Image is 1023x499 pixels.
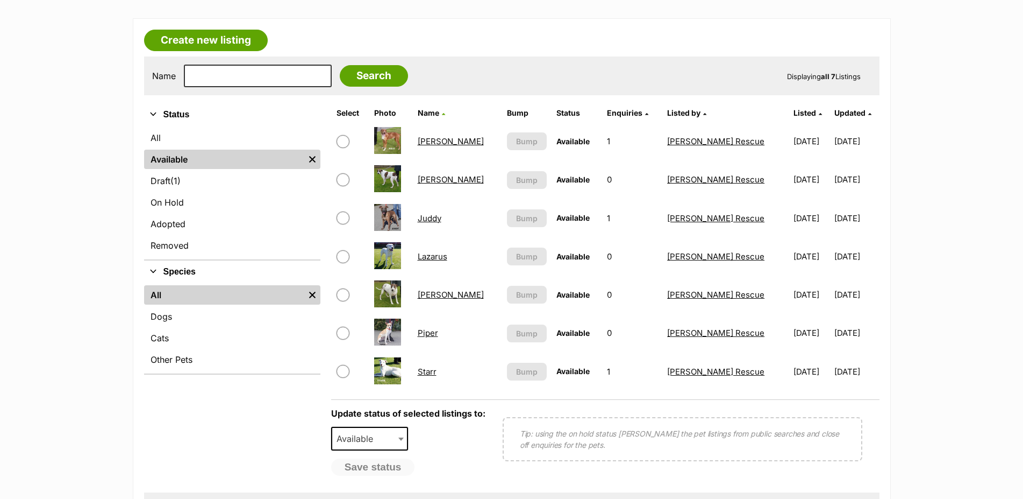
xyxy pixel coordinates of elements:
button: Bump [507,286,547,304]
td: [DATE] [789,200,833,237]
a: Juddy [418,213,441,223]
a: [PERSON_NAME] Rescue [667,251,764,262]
th: Photo [370,104,412,122]
span: Listed [793,108,816,117]
a: [PERSON_NAME] [418,136,484,146]
a: [PERSON_NAME] Rescue [667,290,764,300]
td: 0 [603,238,662,275]
span: Available [556,367,590,376]
th: Select [332,104,369,122]
td: 0 [603,276,662,313]
button: Species [144,265,320,279]
a: [PERSON_NAME] [418,174,484,185]
a: Removed [144,236,320,255]
span: Bump [516,328,538,339]
td: [DATE] [834,314,878,352]
td: 0 [603,314,662,352]
a: Create new listing [144,30,268,51]
span: Available [556,175,590,184]
span: translation missing: en.admin.listings.index.attributes.enquiries [607,108,642,117]
a: [PERSON_NAME] Rescue [667,136,764,146]
button: Bump [507,248,547,265]
td: 1 [603,200,662,237]
td: 1 [603,353,662,390]
td: [DATE] [789,161,833,198]
span: Bump [516,136,538,147]
td: [DATE] [789,238,833,275]
span: Listed by [667,108,700,117]
a: Remove filter [304,150,320,169]
td: [DATE] [834,200,878,237]
span: Available [331,427,409,451]
span: Available [556,137,590,146]
a: On Hold [144,193,320,212]
span: Available [556,252,590,261]
a: [PERSON_NAME] Rescue [667,367,764,377]
button: Bump [507,132,547,150]
a: All [144,128,320,147]
a: Dogs [144,307,320,326]
p: Tip: using the on hold status [PERSON_NAME] the pet listings from public searches and close off e... [520,428,845,451]
a: Listed [793,108,822,117]
a: Cats [144,328,320,348]
td: [DATE] [834,123,878,160]
a: Updated [834,108,871,117]
a: All [144,285,304,305]
a: Piper [418,328,438,338]
a: Other Pets [144,350,320,369]
a: [PERSON_NAME] Rescue [667,328,764,338]
button: Status [144,108,320,122]
td: [DATE] [834,161,878,198]
td: 0 [603,161,662,198]
th: Status [552,104,602,122]
label: Update status of selected listings to: [331,408,485,419]
button: Bump [507,325,547,342]
strong: all 7 [821,72,835,81]
div: Species [144,283,320,374]
th: Bump [503,104,551,122]
td: [DATE] [789,353,833,390]
span: Bump [516,213,538,224]
span: Available [332,431,384,446]
a: [PERSON_NAME] Rescue [667,213,764,223]
a: Adopted [144,214,320,234]
span: Name [418,108,439,117]
span: Bump [516,289,538,300]
span: Available [556,290,590,299]
a: Remove filter [304,285,320,305]
button: Bump [507,171,547,189]
button: Bump [507,209,547,227]
span: Available [556,213,590,222]
a: Name [418,108,445,117]
td: [DATE] [789,276,833,313]
div: Status [144,126,320,259]
a: [PERSON_NAME] Rescue [667,174,764,185]
a: Starr [418,367,437,377]
td: [DATE] [834,276,878,313]
span: Bump [516,366,538,377]
a: Lazarus [418,251,447,262]
a: Enquiries [607,108,648,117]
span: (1) [170,174,181,187]
td: [DATE] [834,353,878,390]
span: Bump [516,174,538,186]
td: [DATE] [834,238,878,275]
td: [DATE] [789,123,833,160]
a: Listed by [667,108,706,117]
a: Available [144,150,304,169]
span: Bump [516,251,538,262]
button: Save status [331,459,415,476]
label: Name [152,71,176,81]
a: [PERSON_NAME] [418,290,484,300]
button: Bump [507,363,547,381]
td: 1 [603,123,662,160]
a: Draft [144,171,320,191]
span: Displaying Listings [787,72,861,81]
input: Search [340,65,408,87]
td: [DATE] [789,314,833,352]
span: Available [556,328,590,338]
span: Updated [834,108,865,117]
